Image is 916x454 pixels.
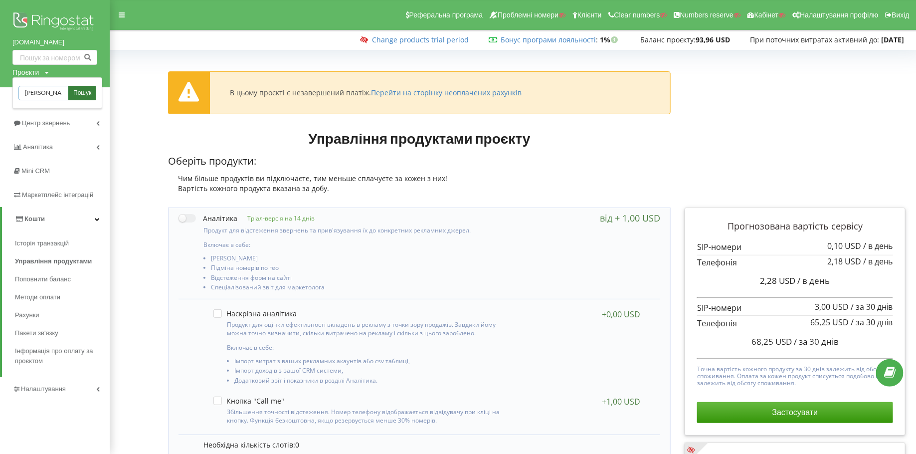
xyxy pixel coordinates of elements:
[22,191,93,199] span: Маркетплейс інтеграцій
[15,270,110,288] a: Поповнити баланс
[614,11,660,19] span: Clear numbers
[213,397,284,405] label: Кнопка "Call me"
[409,11,483,19] span: Реферальна програма
[168,154,671,169] p: Оберіть продукти:
[751,336,792,347] span: 68,25 USD
[15,252,110,270] a: Управління продуктами
[21,167,50,175] span: Mini CRM
[227,343,512,352] p: Включає в себе:
[680,11,733,19] span: Numbers reserve
[237,214,315,223] p: Тріал-версія на 14 днів
[498,11,558,19] span: Проблемні номери
[168,174,671,184] div: Чим більше продуктів ви підключаєте, тим меньше сплачуєте за кожен з них!
[892,11,910,19] span: Вихід
[697,363,893,387] p: Точна вартість кожного продукту за 30 днів залежить від обсягу споживання. Оплата за кожен продук...
[798,275,830,286] span: / в день
[697,302,893,314] p: SIP-номери
[863,240,893,251] span: / в день
[15,346,105,366] span: Інформація про оплату за проєктом
[697,318,893,329] p: Телефонія
[15,324,110,342] a: Пакети зв'язку
[12,50,97,65] input: Пошук за номером
[602,397,640,407] div: +1,00 USD
[602,309,640,319] div: +0,00 USD
[234,377,512,387] li: Додатковий звіт і показники в розділі Аналітика.
[227,408,512,425] p: Збільшення точності відстеження. Номер телефону відображається відвідувачу при кліці на кнопку. Ф...
[697,257,893,268] p: Телефонія
[697,220,893,233] p: Прогнозована вартість сервісу
[800,11,878,19] span: Налаштування профілю
[697,402,893,423] button: Застосувати
[15,238,69,248] span: Історія транзакцій
[577,11,602,19] span: Клієнти
[501,35,596,44] a: Бонус програми лояльності
[750,35,879,44] span: При поточних витратах активний до:
[211,284,516,293] li: Спеціалізований звіт для маркетолога
[760,275,796,286] span: 2,28 USD
[372,35,469,44] a: Change products trial period
[211,264,516,274] li: Підміна номерів по гео
[18,86,68,100] input: Пошук
[501,35,598,44] span: :
[227,320,512,337] p: Продукт для оцінки ефективності вкладень в рекламу з точки зору продажів. Завдяки йому можна точн...
[640,35,696,44] span: Баланс проєкту:
[203,440,650,450] p: Необхідна кількість слотів:
[179,213,237,224] label: Аналітика
[73,89,91,98] span: Пошук
[815,301,849,312] span: 3,00 USD
[15,342,110,370] a: Інформація про оплату за проєктом
[203,240,516,249] p: Включає в себе:
[295,440,299,450] span: 0
[851,317,893,328] span: / за 30 днів
[23,143,53,151] span: Аналiтика
[15,234,110,252] a: Історія транзакцій
[881,35,904,44] strong: [DATE]
[234,367,512,377] li: Імпорт доходів з вашої CRM системи,
[230,88,522,97] div: В цьому проєкті є незавершений платіж.
[234,358,512,367] li: Імпорт витрат з ваших рекламних акаунтів або csv таблиці,
[15,288,110,306] a: Методи оплати
[810,317,849,328] span: 65,25 USD
[22,119,70,127] span: Центр звернень
[600,213,660,223] div: від + 1,00 USD
[168,184,671,194] div: Вартість кожного продукта вказана за добу.
[15,274,71,284] span: Поповнити баланс
[696,35,730,44] strong: 93,96 USD
[827,256,861,267] span: 2,18 USD
[203,226,516,234] p: Продукт для відстеження звернень та прив'язування їх до конкретних рекламних джерел.
[211,274,516,284] li: Відстеження форм на сайті
[168,129,671,147] h1: Управління продуктами проєкту
[24,215,45,223] span: Кошти
[68,86,96,100] a: Пошук
[15,256,92,266] span: Управління продуктами
[754,11,779,19] span: Кабінет
[794,336,839,347] span: / за 30 днів
[15,306,110,324] a: Рахунки
[851,301,893,312] span: / за 30 днів
[15,328,58,338] span: Пакети зв'язку
[15,310,39,320] span: Рахунки
[12,37,97,47] a: [DOMAIN_NAME]
[213,309,297,318] label: Наскрізна аналітика
[211,255,516,264] li: [PERSON_NAME]
[12,67,39,77] div: Проєкти
[21,385,66,393] span: Налаштування
[15,292,60,302] span: Методи оплати
[697,241,893,253] p: SIP-номери
[371,88,522,97] a: Перейти на сторінку неоплачених рахунків
[863,256,893,267] span: / в день
[600,35,620,44] strong: 1%
[2,207,110,231] a: Кошти
[827,240,861,251] span: 0,10 USD
[12,10,97,35] img: Ringostat logo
